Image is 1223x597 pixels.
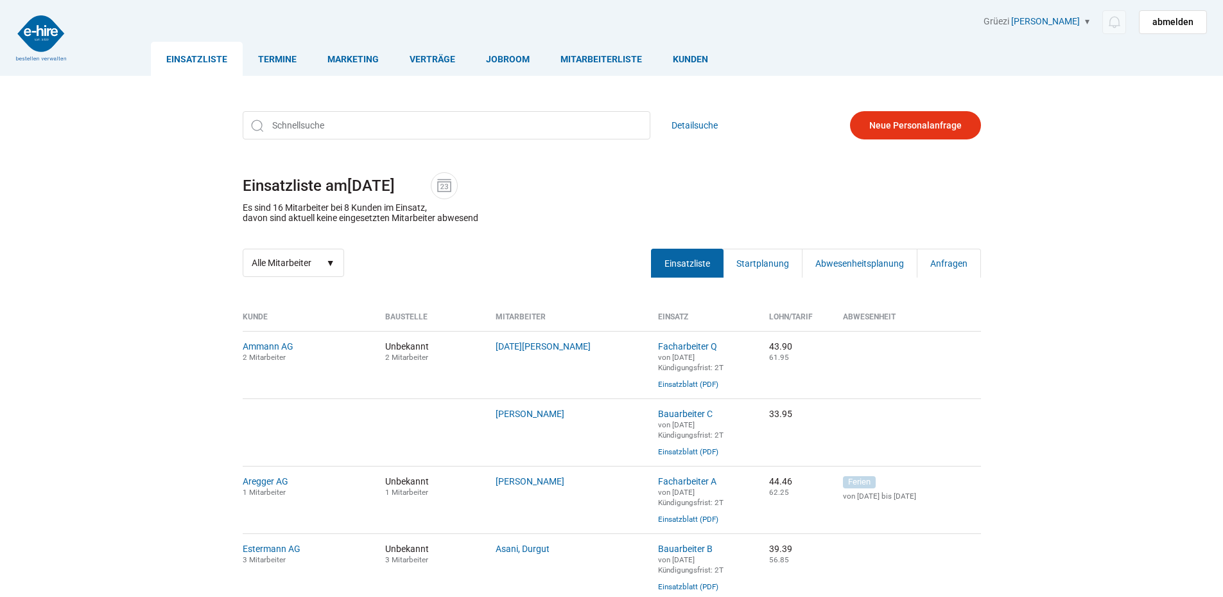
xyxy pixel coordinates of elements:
small: von [DATE] Kündigungsfrist: 2T [658,420,724,440]
a: [DATE][PERSON_NAME] [496,341,591,352]
small: 2 Mitarbeiter [243,353,286,362]
a: Bauarbeiter C [658,409,713,419]
a: abmelden [1139,10,1207,34]
small: von [DATE] Kündigungsfrist: 2T [658,353,724,372]
a: Jobroom [471,42,545,76]
a: Abwesenheitsplanung [802,249,917,278]
img: logo2.png [16,15,66,60]
a: Neue Personalanfrage [850,111,981,139]
a: Facharbeiter A [658,476,716,486]
a: Einsatzliste [651,249,724,278]
a: [PERSON_NAME] [1011,16,1080,26]
th: Kunde [243,312,376,331]
a: [PERSON_NAME] [496,409,564,419]
small: von [DATE] Kündigungsfrist: 2T [658,555,724,575]
th: Baustelle [376,312,487,331]
img: icon-date.svg [435,176,454,195]
a: Mitarbeiterliste [545,42,657,76]
a: Detailsuche [672,111,718,139]
th: Lohn/Tarif [759,312,833,331]
h1: Einsatzliste am [243,172,981,199]
small: 56.85 [769,555,789,564]
small: 3 Mitarbeiter [243,555,286,564]
small: 62.25 [769,488,789,497]
a: Bauarbeiter B [658,544,713,554]
a: Asani, Durgut [496,544,550,554]
nobr: 43.90 [769,341,792,352]
small: 61.95 [769,353,789,362]
input: Schnellsuche [243,111,650,139]
span: Unbekannt [385,341,477,362]
th: Einsatz [648,312,759,331]
a: Einsatzblatt (PDF) [658,447,718,456]
a: Facharbeiter Q [658,341,717,352]
a: Ammann AG [243,341,293,352]
a: Anfragen [917,249,981,278]
span: Unbekannt [385,476,477,497]
div: Grüezi [984,16,1207,34]
a: Einsatzblatt (PDF) [658,515,718,524]
th: Abwesenheit [833,312,981,331]
a: Estermann AG [243,544,300,554]
nobr: 39.39 [769,544,792,554]
small: von [DATE] Kündigungsfrist: 2T [658,488,724,507]
span: Ferien [843,476,876,488]
small: 1 Mitarbeiter [243,488,286,497]
a: Einsatzblatt (PDF) [658,380,718,389]
nobr: 33.95 [769,409,792,419]
a: Marketing [312,42,394,76]
small: 2 Mitarbeiter [385,353,428,362]
a: Einsatzblatt (PDF) [658,582,718,591]
small: von [DATE] bis [DATE] [843,492,981,501]
p: Es sind 16 Mitarbeiter bei 8 Kunden im Einsatz, davon sind aktuell keine eingesetzten Mitarbeiter... [243,202,478,223]
a: Kunden [657,42,724,76]
a: Termine [243,42,312,76]
th: Mitarbeiter [486,312,648,331]
a: Verträge [394,42,471,76]
a: Aregger AG [243,476,288,486]
nobr: 44.46 [769,476,792,486]
span: Unbekannt [385,544,477,564]
a: Startplanung [723,249,802,278]
img: icon-notification.svg [1106,14,1122,30]
small: 1 Mitarbeiter [385,488,428,497]
small: 3 Mitarbeiter [385,555,428,564]
a: Einsatzliste [151,42,243,76]
a: [PERSON_NAME] [496,476,564,486]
